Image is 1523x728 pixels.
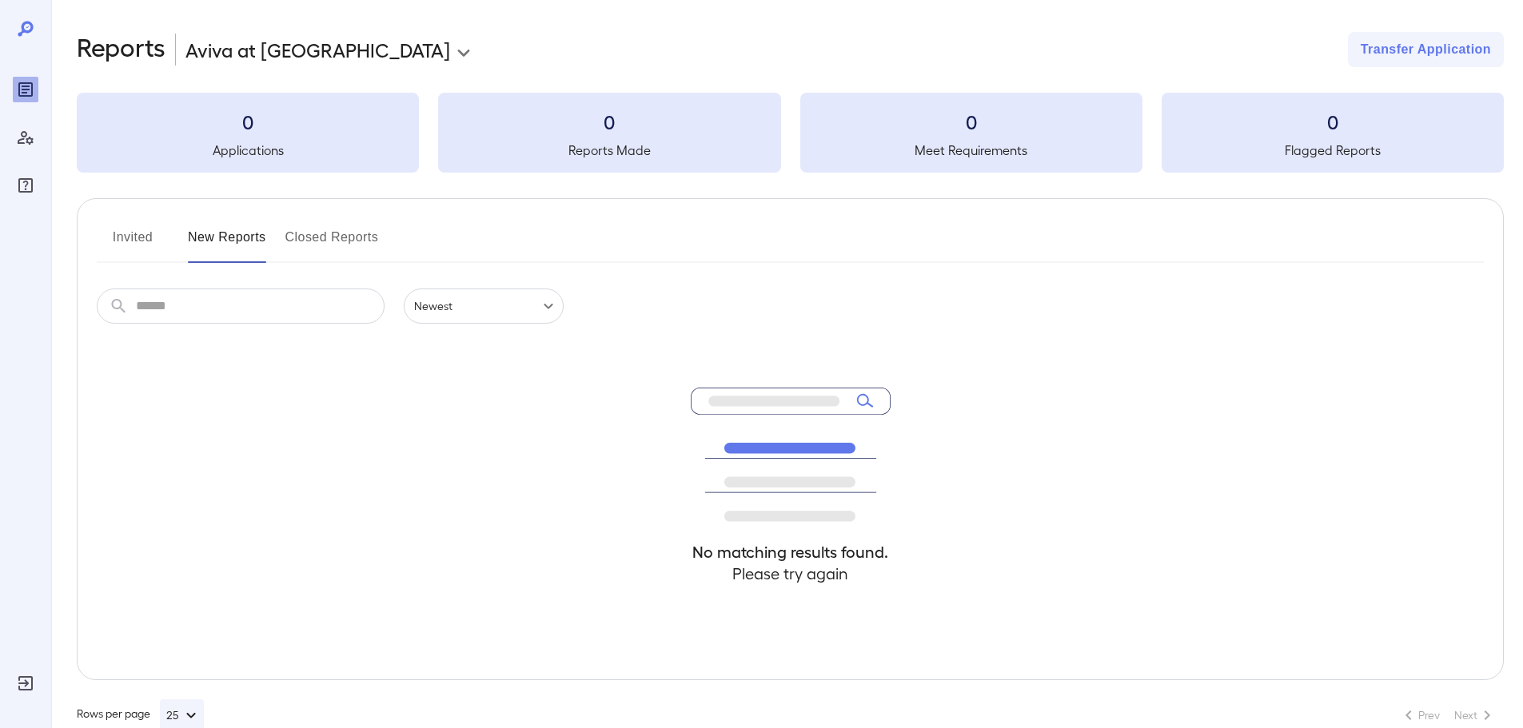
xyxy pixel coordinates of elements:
button: Transfer Application [1348,32,1504,67]
h3: 0 [1162,109,1504,134]
h3: 0 [800,109,1142,134]
div: Manage Users [13,125,38,150]
button: New Reports [188,225,266,263]
h2: Reports [77,32,165,67]
h3: 0 [77,109,419,134]
h3: 0 [438,109,780,134]
h4: No matching results found. [691,541,891,563]
button: Closed Reports [285,225,379,263]
div: Newest [404,288,564,324]
button: Invited [97,225,169,263]
div: Reports [13,77,38,102]
div: FAQ [13,173,38,198]
nav: pagination navigation [1392,702,1504,728]
h4: Please try again [691,563,891,584]
h5: Meet Requirements [800,141,1142,160]
summary: 0Applications0Reports Made0Meet Requirements0Flagged Reports [77,93,1504,173]
p: Aviva at [GEOGRAPHIC_DATA] [185,37,450,62]
h5: Reports Made [438,141,780,160]
h5: Applications [77,141,419,160]
div: Log Out [13,670,38,696]
h5: Flagged Reports [1162,141,1504,160]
